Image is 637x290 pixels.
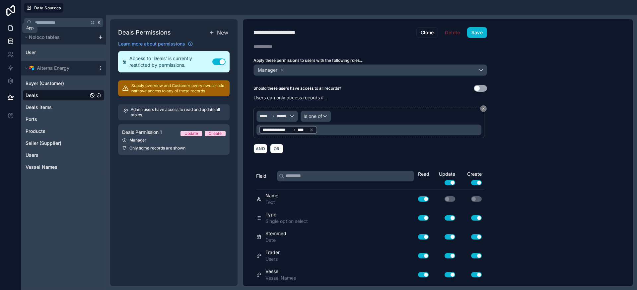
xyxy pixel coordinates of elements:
button: AND [253,144,267,153]
button: Is one of [301,111,331,122]
div: Create [209,131,222,136]
div: App [26,25,34,31]
p: Supply overview and Customer overview users have access to any of these records [131,83,226,94]
span: Learn more about permissions [118,41,185,47]
div: Manager [122,138,226,143]
span: Type [265,211,308,218]
div: Create [458,171,484,185]
a: Deals Permission 1UpdateCreateManagerOnly some records are shown [118,124,230,155]
span: Is one of [304,113,322,120]
span: Trader [265,249,280,256]
label: Should these users have access to all records? [253,86,341,91]
button: OR [270,144,283,153]
button: Manager [253,64,487,76]
button: Save [467,27,487,38]
span: Only some records are shown [129,145,185,151]
button: Data Sources [24,3,63,13]
span: Text [265,199,278,206]
span: Manager [258,67,277,73]
span: Data Sources [34,5,61,10]
h1: Deals Permissions [118,28,171,37]
span: Field [256,173,266,179]
span: Name [265,192,278,199]
span: Deals Permission 1 [122,129,162,136]
div: Update [431,171,458,185]
span: Users [265,256,280,262]
span: Vessel Names [265,275,296,281]
p: Users can only access records if... [253,94,487,101]
span: Access to 'Deals' is currently restricted by permissions. [129,55,212,68]
span: Date [265,237,286,243]
strong: do not [131,83,224,93]
button: New [208,27,230,38]
span: Vessel [265,268,296,275]
div: Read [418,171,431,177]
label: Apply these permissions to users with the following roles... [253,58,487,63]
span: Single option select [265,218,308,225]
a: Learn more about permissions [118,41,193,47]
span: OR [272,146,281,151]
span: K [97,20,102,25]
div: Update [184,131,198,136]
button: Clone [416,27,438,38]
span: Stemmed [265,230,286,237]
p: Admin users have access to read and update all tables [131,107,224,118]
span: New [217,29,228,37]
